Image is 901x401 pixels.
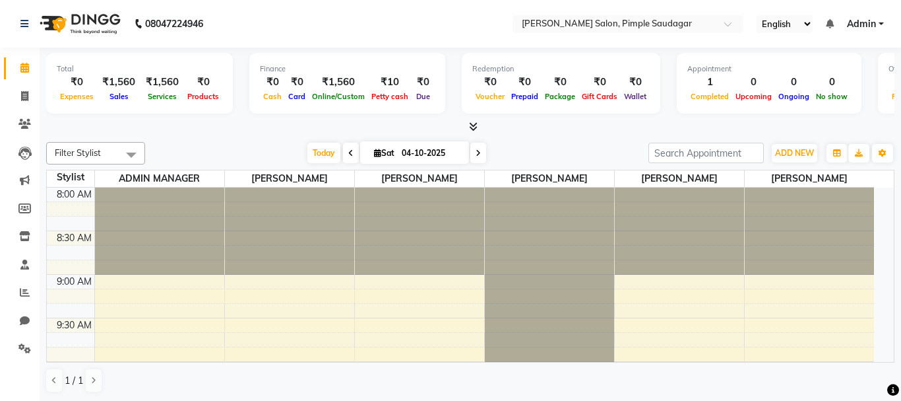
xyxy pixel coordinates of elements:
[140,75,184,90] div: ₹1,560
[508,92,542,101] span: Prepaid
[65,374,83,388] span: 1 / 1
[687,92,732,101] span: Completed
[285,75,309,90] div: ₹0
[95,170,224,187] span: ADMIN MANAGER
[772,144,817,163] button: ADD NEW
[260,75,285,90] div: ₹0
[260,92,285,101] span: Cash
[145,5,203,42] b: 08047224946
[508,75,542,90] div: ₹0
[54,188,94,201] div: 8:00 AM
[54,275,94,289] div: 9:00 AM
[621,75,650,90] div: ₹0
[813,75,851,90] div: 0
[485,170,614,187] span: [PERSON_NAME]
[144,92,180,101] span: Services
[732,75,775,90] div: 0
[732,92,775,101] span: Upcoming
[775,148,814,158] span: ADD NEW
[621,92,650,101] span: Wallet
[184,92,222,101] span: Products
[260,63,435,75] div: Finance
[57,92,97,101] span: Expenses
[184,75,222,90] div: ₹0
[472,92,508,101] span: Voucher
[307,143,340,163] span: Today
[285,92,309,101] span: Card
[472,63,650,75] div: Redemption
[368,92,412,101] span: Petty cash
[687,63,851,75] div: Appointment
[309,92,368,101] span: Online/Custom
[847,17,876,31] span: Admin
[413,92,433,101] span: Due
[775,92,813,101] span: Ongoing
[97,75,140,90] div: ₹1,560
[578,92,621,101] span: Gift Cards
[813,92,851,101] span: No show
[412,75,435,90] div: ₹0
[54,318,94,332] div: 9:30 AM
[615,170,744,187] span: [PERSON_NAME]
[687,75,732,90] div: 1
[55,147,101,158] span: Filter Stylist
[54,231,94,245] div: 8:30 AM
[225,170,354,187] span: [PERSON_NAME]
[355,170,484,187] span: [PERSON_NAME]
[57,75,97,90] div: ₹0
[49,362,94,376] div: 10:00 AM
[47,170,94,184] div: Stylist
[745,170,875,187] span: [PERSON_NAME]
[106,92,132,101] span: Sales
[472,75,508,90] div: ₹0
[542,75,578,90] div: ₹0
[398,143,464,163] input: 2025-10-04
[309,75,368,90] div: ₹1,560
[578,75,621,90] div: ₹0
[34,5,124,42] img: logo
[368,75,412,90] div: ₹10
[542,92,578,101] span: Package
[648,143,764,163] input: Search Appointment
[57,63,222,75] div: Total
[775,75,813,90] div: 0
[371,148,398,158] span: Sat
